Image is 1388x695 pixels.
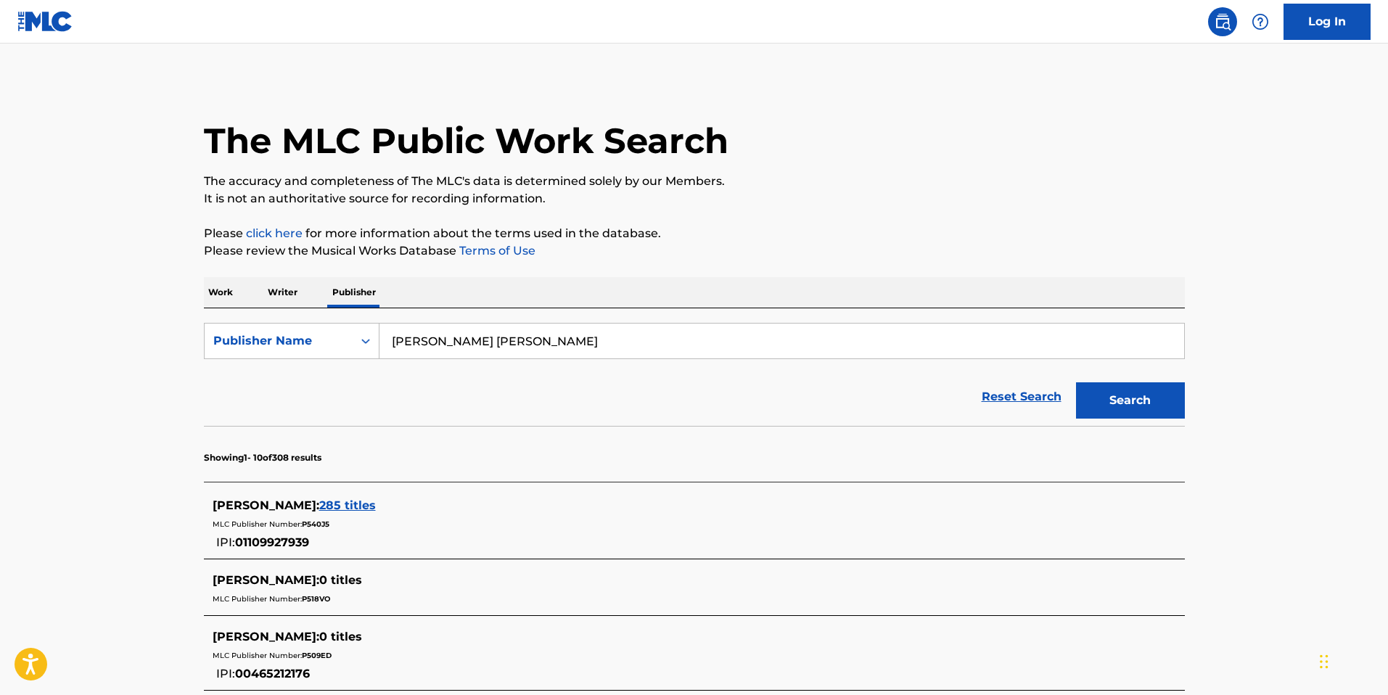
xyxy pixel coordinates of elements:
span: MLC Publisher Number: [213,594,302,604]
span: P509ED [302,651,332,660]
p: Please review the Musical Works Database [204,242,1185,260]
p: Writer [263,277,302,308]
img: MLC Logo [17,11,73,32]
span: 01109927939 [235,535,309,549]
a: Public Search [1208,7,1237,36]
img: help [1252,13,1269,30]
span: P540J5 [302,519,329,529]
a: Log In [1284,4,1371,40]
div: Drag [1320,640,1329,683]
p: Work [204,277,237,308]
div: Publisher Name [213,332,344,350]
span: 0 titles [319,630,362,643]
span: IPI: [216,667,235,680]
span: P518VO [302,594,330,604]
span: [PERSON_NAME] : [213,498,319,512]
p: Please for more information about the terms used in the database. [204,225,1185,242]
span: 00465212176 [235,667,310,680]
a: Reset Search [974,381,1069,413]
a: Terms of Use [456,244,535,258]
button: Search [1076,382,1185,419]
p: The accuracy and completeness of The MLC's data is determined solely by our Members. [204,173,1185,190]
div: Help [1246,7,1275,36]
h1: The MLC Public Work Search [204,119,728,163]
p: It is not an authoritative source for recording information. [204,190,1185,207]
p: Publisher [328,277,380,308]
span: 0 titles [319,573,362,587]
iframe: Chat Widget [1315,625,1388,695]
img: search [1214,13,1231,30]
span: MLC Publisher Number: [213,651,302,660]
span: IPI: [216,535,235,549]
span: MLC Publisher Number: [213,519,302,529]
span: [PERSON_NAME] : [213,573,319,587]
a: click here [246,226,303,240]
span: [PERSON_NAME] : [213,630,319,643]
span: 285 titles [319,498,376,512]
form: Search Form [204,323,1185,426]
p: Showing 1 - 10 of 308 results [204,451,321,464]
